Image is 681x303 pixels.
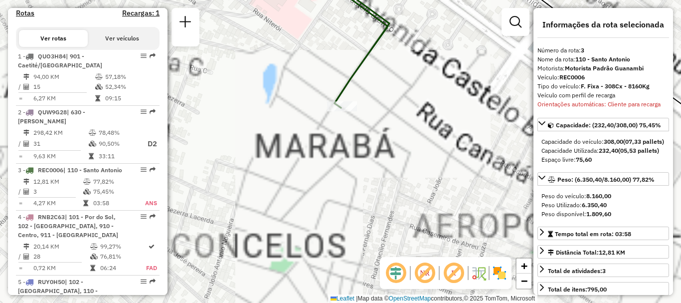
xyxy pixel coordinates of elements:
[88,30,157,47] button: Ver veículos
[63,166,122,174] span: | 110 - Santo Antonio
[23,141,29,147] i: Total de Atividades
[23,244,29,250] i: Distância Total
[83,200,88,206] i: Tempo total em rota
[599,147,618,154] strong: 232,40
[537,245,669,259] a: Distância Total:12,81 KM
[93,198,134,208] td: 03:58
[586,210,611,218] strong: 1.809,60
[93,187,134,197] td: 75,45%
[33,138,88,150] td: 31
[537,20,669,29] h4: Informações da rota selecionada
[23,84,29,90] i: Total de Atividades
[521,275,527,287] span: −
[18,93,23,103] td: =
[38,108,67,116] span: QUW9G28
[33,72,95,82] td: 94,00 KM
[89,130,96,136] i: % de utilização do peso
[516,274,531,289] a: Zoom out
[105,82,155,92] td: 52,34%
[537,64,669,73] div: Motorista:
[581,46,584,54] strong: 3
[23,179,29,185] i: Distância Total
[623,138,664,145] strong: (07,33 pallets)
[582,201,607,209] strong: 6.350,40
[146,263,158,273] td: FAD
[90,244,98,250] i: % de utilização do peso
[18,82,23,92] td: /
[559,73,585,81] strong: REC0006
[556,121,661,129] span: Capacidade: (232,40/308,00) 75,45%
[537,91,669,100] div: Veículo com perfil de recarga
[604,138,623,145] strong: 308,00
[537,46,669,55] div: Número da rota:
[541,146,665,155] div: Capacidade Utilizada:
[541,210,665,219] div: Peso disponível:
[83,179,91,185] i: % de utilização do peso
[18,52,102,69] span: 1 -
[587,286,607,293] strong: 795,00
[83,189,91,195] i: % de utilização da cubagem
[18,52,102,69] span: | 901 - Caetité/[GEOGRAPHIC_DATA]
[575,55,630,63] strong: 110 - Santo Antonio
[18,151,23,161] td: =
[537,55,669,64] div: Nome da rota:
[95,95,100,101] i: Tempo total em rota
[33,128,88,138] td: 298,42 KM
[100,242,146,252] td: 99,27%
[90,265,95,271] i: Tempo total em rota
[95,84,103,90] i: % de utilização da cubagem
[18,252,23,262] td: /
[18,108,85,125] span: | 630 - [PERSON_NAME]
[389,295,431,302] a: OpenStreetMap
[98,151,138,161] td: 33:11
[565,64,644,72] strong: Motorista Padrão Guanambi
[18,263,23,273] td: =
[105,72,155,82] td: 57,18%
[98,128,138,138] td: 78,48%
[516,259,531,274] a: Zoom in
[328,295,537,303] div: Map data © contributors,© 2025 TomTom, Microsoft
[38,52,66,60] span: QUO3H84
[33,151,88,161] td: 9,63 KM
[618,147,659,154] strong: (05,53 pallets)
[548,267,606,275] span: Total de atividades:
[18,213,118,239] span: 4 -
[541,155,665,164] div: Espaço livre:
[23,130,29,136] i: Distância Total
[33,177,83,187] td: 12,81 KM
[492,265,508,281] img: Exibir/Ocultar setores
[537,172,669,186] a: Peso: (6.350,40/8.160,00) 77,82%
[18,138,23,150] td: /
[139,138,157,150] p: D2
[16,9,34,17] a: Rotas
[150,109,156,115] em: Rota exportada
[442,261,466,285] span: Exibir rótulo
[506,12,525,32] a: Exibir filtros
[89,153,94,159] i: Tempo total em rota
[537,82,669,91] div: Tipo do veículo:
[537,227,669,240] a: Tempo total em rota: 03:58
[602,267,606,275] strong: 3
[557,176,655,183] span: Peso: (6.350,40/8.160,00) 77,82%
[548,285,607,294] div: Total de itens:
[384,261,408,285] span: Ocultar deslocamento
[33,82,95,92] td: 15
[537,188,669,223] div: Peso: (6.350,40/8.160,00) 77,82%
[141,53,147,59] em: Opções
[537,282,669,296] a: Total de itens:795,00
[413,261,437,285] span: Exibir NR
[331,295,354,302] a: Leaflet
[141,109,147,115] em: Opções
[541,192,611,200] span: Peso do veículo:
[537,264,669,277] a: Total de atividades:3
[105,93,155,103] td: 09:15
[33,187,83,197] td: 3
[38,278,65,286] span: RUY0H50
[18,166,122,174] span: 3 -
[581,82,650,90] strong: F. Fixa - 308Cx - 8160Kg
[18,108,85,125] span: 2 -
[141,167,147,173] em: Opções
[175,12,195,34] a: Nova sessão e pesquisa
[33,263,90,273] td: 0,72 KM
